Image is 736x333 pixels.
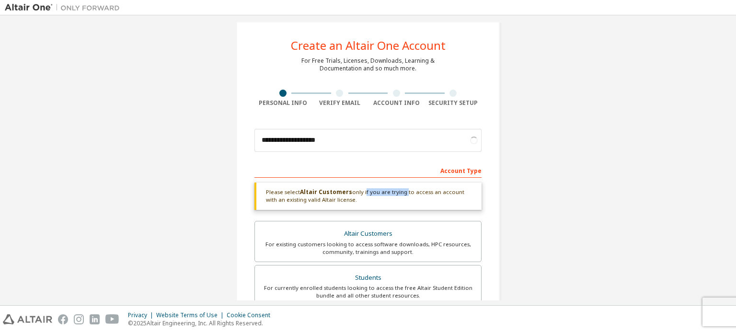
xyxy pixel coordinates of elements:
div: Cookie Consent [227,311,276,319]
div: Security Setup [425,99,482,107]
div: Privacy [128,311,156,319]
img: linkedin.svg [90,314,100,324]
b: Altair Customers [300,188,352,196]
img: Altair One [5,3,125,12]
div: For existing customers looking to access software downloads, HPC resources, community, trainings ... [261,241,475,256]
div: For currently enrolled students looking to access the free Altair Student Edition bundle and all ... [261,284,475,299]
div: Verify Email [311,99,368,107]
img: instagram.svg [74,314,84,324]
div: Students [261,271,475,285]
div: Account Type [254,162,482,178]
div: For Free Trials, Licenses, Downloads, Learning & Documentation and so much more. [301,57,435,72]
div: Create an Altair One Account [291,40,446,51]
div: Website Terms of Use [156,311,227,319]
img: facebook.svg [58,314,68,324]
div: Personal Info [254,99,311,107]
img: youtube.svg [105,314,119,324]
img: altair_logo.svg [3,314,52,324]
div: Account Info [368,99,425,107]
p: © 2025 Altair Engineering, Inc. All Rights Reserved. [128,319,276,327]
div: Please select only if you are trying to access an account with an existing valid Altair license. [254,183,482,210]
div: Altair Customers [261,227,475,241]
